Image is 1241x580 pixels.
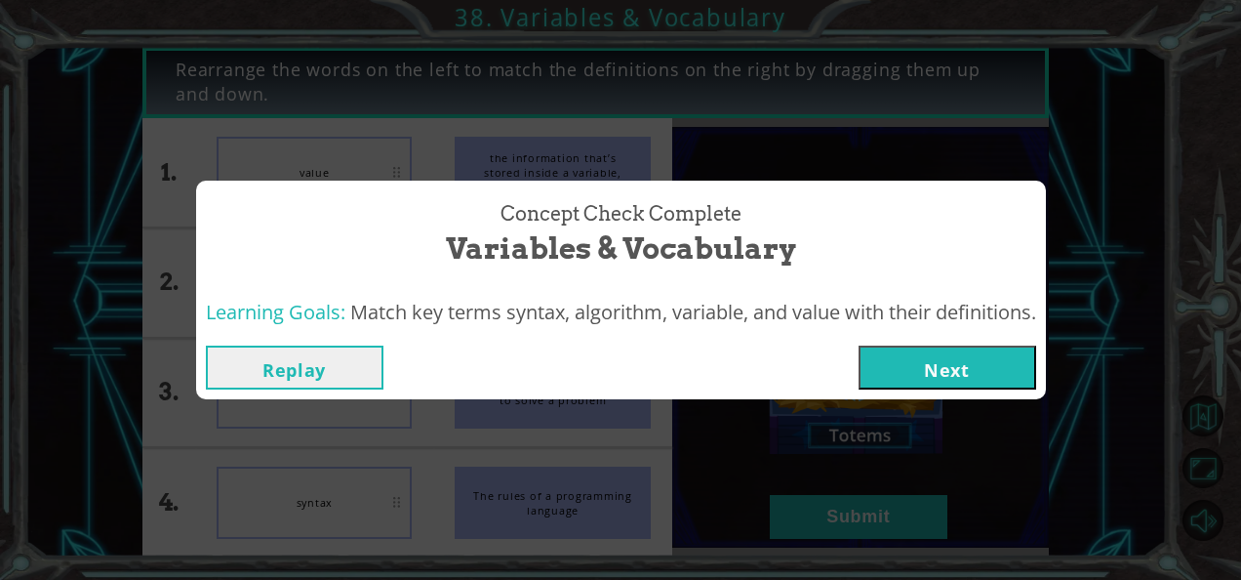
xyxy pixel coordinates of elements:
[500,200,741,228] span: Concept Check Complete
[859,346,1036,390] button: Next
[350,299,1036,325] span: Match key terms syntax, algorithm, variable, and value with their definitions.
[206,299,345,325] span: Learning Goals:
[206,346,383,390] button: Replay
[446,228,796,269] span: Variables & Vocabulary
